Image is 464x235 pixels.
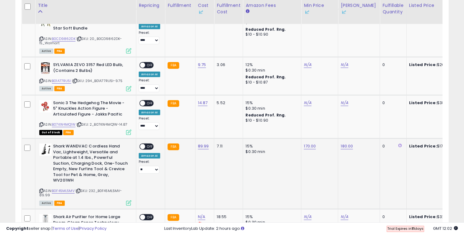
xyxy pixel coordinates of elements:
div: Last InventoryLab Update: 2 hours ago. [164,226,458,232]
small: FBA [168,100,179,107]
span: OFF [145,215,155,220]
a: N/A [341,62,348,68]
div: 18.55 [217,214,238,220]
div: $20.00 [409,62,460,68]
div: Some or all of the values in this column are provided from Inventory Lab. [304,9,335,15]
div: $0.30 min [246,149,296,155]
div: Amazon Fees [246,2,299,9]
span: | SKU: 294_B01A77RU5I-9.75 [72,78,122,83]
div: 15% [246,143,296,149]
div: Title [38,2,133,9]
a: 89.99 [198,143,209,149]
span: Trial Expires in days [387,226,423,231]
span: 2025-08-11 12:02 GMT [433,225,458,231]
small: FBA [168,214,179,221]
a: 14.87 [198,100,208,106]
b: Sonic 3 The Hedgehog The Movie - 5" Knuckles Action Figure - Articulated Figure - Jakks Pacific [53,100,128,119]
img: InventoryLab Logo [341,9,347,15]
div: Repricing [139,2,162,9]
a: N/A [304,100,311,106]
small: FBA [168,62,179,69]
a: 9.75 [198,62,206,68]
div: Listed Price [409,2,462,9]
span: | SKU: 2_B07KW4MQ1W-14.87 [76,122,127,127]
span: FBA [63,130,74,135]
div: 0 [382,62,401,68]
div: Some or all of the values in this column are provided from Inventory Lab. [341,9,377,15]
img: InventoryLab Logo [198,9,204,15]
span: FBA [54,49,65,54]
img: 41OxMzVE1+L._SL40_.jpg [39,100,52,112]
div: Preset: [139,160,160,174]
div: Amazon AI [139,72,160,77]
small: Amazon Fees. [246,9,249,14]
strong: Copyright [6,225,29,231]
div: $0.30 min [246,106,296,111]
div: Amazon AI [139,24,160,29]
div: Fulfillment Cost [217,2,240,15]
div: ASIN: [39,14,131,53]
img: 31albziuKcL._SL40_.jpg [39,143,52,156]
small: FBA [168,143,179,150]
span: | SKU: 232_B0F45ML5MV-89.99 [39,188,122,198]
div: Preset: [139,78,160,92]
div: ASIN: [39,62,131,91]
div: seller snap | | [6,226,106,232]
img: 51LSGUuMc9L._SL40_.jpg [39,62,52,74]
div: 15% [246,214,296,220]
div: Fulfillable Quantity [382,2,404,15]
div: $329.00 [409,214,460,220]
div: 0 [382,100,401,106]
a: N/A [198,214,205,220]
b: Listed Price: [409,143,437,149]
b: Listed Price: [409,214,437,220]
div: $10 - $10.90 [246,118,296,123]
div: 0 [382,143,401,149]
div: Preset: [139,31,160,45]
a: Terms of Use [52,225,79,231]
div: 0 [382,214,401,220]
a: B0F45ML5MV [52,188,75,194]
img: InventoryLab Logo [304,9,310,15]
b: Listed Price: [409,100,437,106]
div: 15% [246,100,296,106]
b: Reduced Prof. Rng. [246,74,286,80]
img: 31gPmPq8Q2L._SL40_.jpg [39,214,52,226]
span: OFF [145,100,155,106]
b: Reduced Prof. Rng. [246,112,286,118]
a: N/A [304,214,311,220]
b: Listed Price: [409,62,437,68]
div: $0.30 min [246,68,296,73]
div: 7.11 [217,143,238,149]
div: $170.00 [409,143,460,149]
span: All listings currently available for purchase on Amazon [39,49,53,54]
div: Cost [198,2,212,15]
div: 3.06 [217,62,238,68]
div: 12% [246,62,296,68]
span: FBA [54,86,65,91]
div: Amazon AI [139,153,160,159]
b: Shark WANDVAC Cordless Hand Vac, Lightweight, Versatile and Portable at 1.4 lbs., Powerful Suctio... [53,143,128,185]
span: | SKU: 20_B0CD9862DK-15_Walmart [39,36,122,45]
div: $10 - $10.87 [246,80,296,85]
span: All listings currently available for purchase on Amazon [39,201,53,206]
a: N/A [341,214,348,220]
div: $38.89 [409,100,460,106]
div: ASIN: [39,100,131,134]
a: B0CD9862DK [52,36,75,41]
div: Fulfillment [168,2,192,9]
div: [PERSON_NAME] [341,2,377,15]
div: 5.52 [217,100,238,106]
div: Some or all of the values in this column are provided from Inventory Lab. [198,9,212,15]
span: OFF [145,63,155,68]
span: All listings currently available for purchase on Amazon [39,86,53,91]
span: All listings that are currently out of stock and unavailable for purchase on Amazon [39,130,62,135]
div: Preset: [139,116,160,130]
span: FBA [54,201,65,206]
b: 11 [412,226,415,231]
div: Min Price [304,2,335,15]
div: ASIN: [39,143,131,205]
div: Amazon AI [139,110,160,115]
a: 170.00 [304,143,316,149]
a: 180.00 [341,143,353,149]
